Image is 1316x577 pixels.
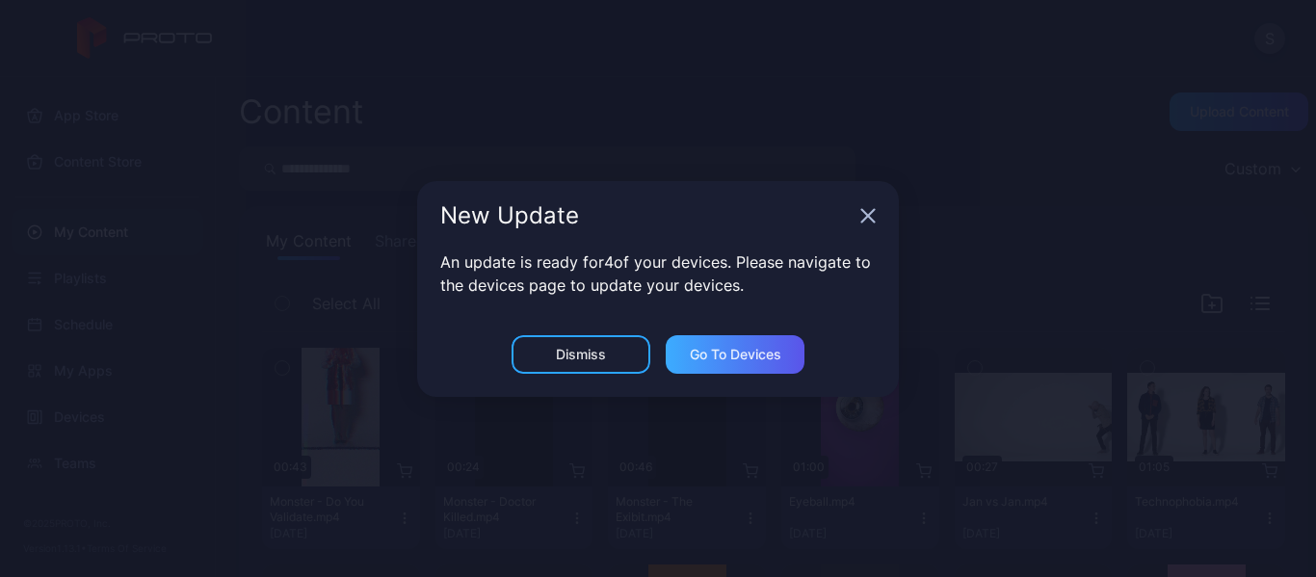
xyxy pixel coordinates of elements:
[440,250,876,297] p: An update is ready for 4 of your devices. Please navigate to the devices page to update your devi...
[690,347,781,362] div: Go to devices
[666,335,804,374] button: Go to devices
[440,204,853,227] div: New Update
[556,347,606,362] div: Dismiss
[512,335,650,374] button: Dismiss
